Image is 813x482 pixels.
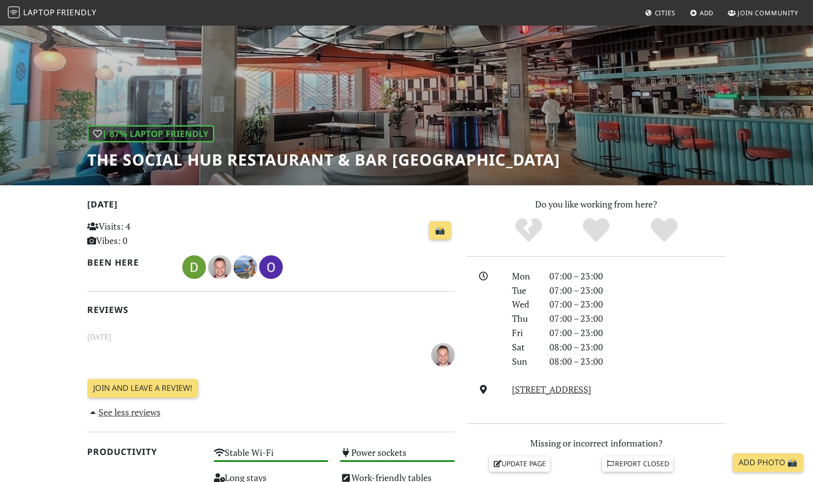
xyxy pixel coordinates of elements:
[467,436,726,450] p: Missing or incorrect information?
[182,260,208,272] span: Daniel E.
[431,343,455,367] img: 5096-danilo.jpg
[87,125,214,142] div: | 87% Laptop Friendly
[738,8,798,17] span: Join Community
[686,4,718,22] a: Add
[543,311,732,326] div: 07:00 – 23:00
[724,4,802,22] a: Join Community
[259,255,283,279] img: 5274-otar.jpg
[506,297,543,311] div: Wed
[543,269,732,283] div: 07:00 – 23:00
[543,283,732,298] div: 07:00 – 23:00
[506,340,543,354] div: Sat
[543,354,732,369] div: 08:00 – 23:00
[495,217,563,244] div: No
[87,150,560,169] h1: The Social Hub Restaurant & Bar [GEOGRAPHIC_DATA]
[182,255,206,279] img: 5893-daniel.jpg
[700,8,714,17] span: Add
[8,4,97,22] a: LaptopFriendly LaptopFriendly
[489,456,550,471] a: Update page
[431,347,455,359] span: Danilo Aleixo
[23,7,55,18] span: Laptop
[467,197,726,211] p: Do you like working from here?
[87,257,170,268] h2: Been here
[334,445,461,470] div: Power sockets
[87,447,202,457] h2: Productivity
[602,456,673,471] a: Report closed
[506,326,543,340] div: Fri
[506,283,543,298] div: Tue
[512,383,591,395] a: [STREET_ADDRESS]
[234,260,259,272] span: Tom T
[543,326,732,340] div: 07:00 – 23:00
[234,255,257,279] img: 5810-tom.jpg
[87,199,455,213] h2: [DATE]
[87,219,202,248] p: Visits: 4 Vibes: 0
[259,260,283,272] span: Otar Khoperia
[655,8,676,17] span: Cities
[506,354,543,369] div: Sun
[630,217,698,244] div: Definitely!
[429,221,451,240] a: 📸
[87,406,161,418] a: See less reviews
[543,297,732,311] div: 07:00 – 23:00
[208,445,335,470] div: Stable Wi-Fi
[562,217,630,244] div: Yes
[506,311,543,326] div: Thu
[543,340,732,354] div: 08:00 – 23:00
[81,331,461,343] small: [DATE]
[208,255,232,279] img: 5096-danilo.jpg
[87,379,198,398] a: Join and leave a review!
[641,4,679,22] a: Cities
[8,6,20,18] img: LaptopFriendly
[87,305,455,315] h2: Reviews
[57,7,96,18] span: Friendly
[208,260,234,272] span: Danilo Aleixo
[506,269,543,283] div: Mon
